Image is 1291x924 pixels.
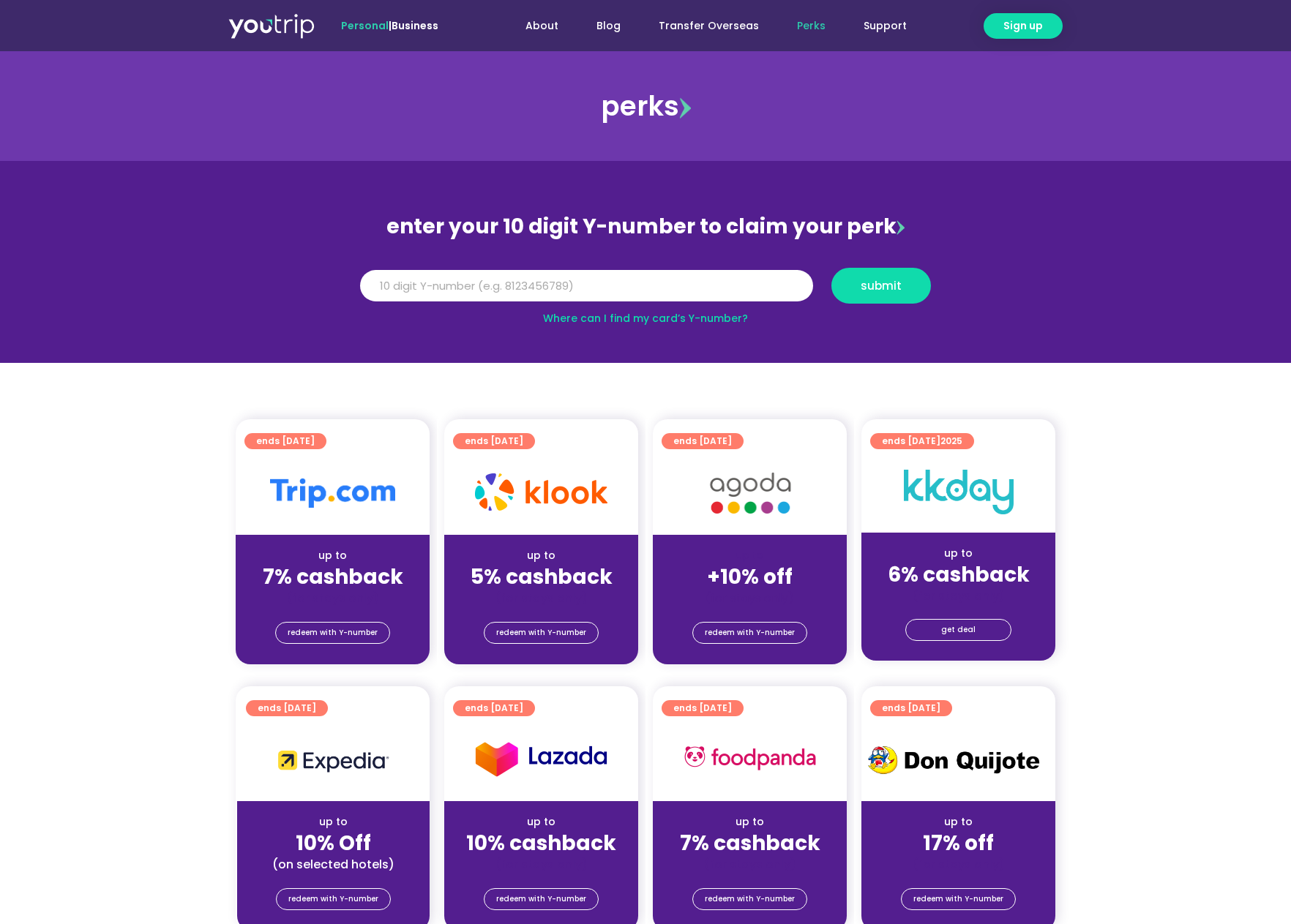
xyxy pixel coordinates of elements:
[673,433,732,449] span: ends [DATE]
[484,622,599,644] a: redeem with Y-number
[707,563,793,591] strong: +10% off
[341,18,389,33] span: Personal
[923,829,994,857] strong: 17% off
[705,623,795,643] span: redeem with Y-number
[247,548,418,563] div: up to
[873,588,1044,604] div: (for stays only)
[249,857,418,872] div: (on selected hotels)
[471,563,613,591] strong: 5% cashback
[692,888,807,910] a: redeem with Y-number
[665,590,835,606] div: (for stays only)
[940,435,962,447] span: 2025
[873,546,1044,561] div: up to
[662,700,744,716] a: ends [DATE]
[845,12,926,40] a: Support
[496,889,586,909] span: redeem with Y-number
[882,700,940,716] span: ends [DATE]
[478,12,926,40] nav: Menu
[662,433,744,449] a: ends [DATE]
[496,623,586,643] span: redeem with Y-number
[288,889,378,909] span: redeem with Y-number
[453,700,535,716] a: ends [DATE]
[288,623,378,643] span: redeem with Y-number
[263,563,403,591] strong: 7% cashback
[465,433,523,449] span: ends [DATE]
[888,560,1030,589] strong: 6% cashback
[673,700,732,716] span: ends [DATE]
[778,12,845,40] a: Perks
[736,548,763,563] span: up to
[692,622,807,644] a: redeem with Y-number
[941,620,976,640] span: get deal
[456,590,626,606] div: (for stays only)
[246,700,328,716] a: ends [DATE]
[247,590,418,606] div: (for stays only)
[258,700,316,716] span: ends [DATE]
[244,433,326,449] a: ends [DATE]
[506,12,577,40] a: About
[640,12,778,40] a: Transfer Overseas
[466,829,616,857] strong: 10% cashback
[353,208,938,246] div: enter your 10 digit Y-number to claim your perk
[870,700,952,716] a: ends [DATE]
[577,12,640,40] a: Blog
[905,619,1011,641] a: get deal
[705,889,795,909] span: redeem with Y-number
[276,888,391,910] a: redeem with Y-number
[296,829,371,857] strong: 10% Off
[665,857,835,872] div: (for stays only)
[901,888,1016,910] a: redeem with Y-number
[453,433,535,449] a: ends [DATE]
[256,433,315,449] span: ends [DATE]
[543,311,748,326] a: Where can I find my card’s Y-number?
[456,857,626,872] div: (for stays only)
[465,700,523,716] span: ends [DATE]
[870,433,974,449] a: ends [DATE]2025
[360,268,931,315] form: Y Number
[873,857,1044,872] div: (for stays only)
[249,814,418,830] div: up to
[861,280,902,291] span: submit
[275,622,390,644] a: redeem with Y-number
[882,433,962,449] span: ends [DATE]
[456,548,626,563] div: up to
[913,889,1003,909] span: redeem with Y-number
[984,13,1063,39] a: Sign up
[873,814,1044,830] div: up to
[1003,18,1043,34] span: Sign up
[831,268,931,304] button: submit
[484,888,599,910] a: redeem with Y-number
[360,270,813,302] input: 10 digit Y-number (e.g. 8123456789)
[680,829,820,857] strong: 7% cashback
[665,814,835,830] div: up to
[456,814,626,830] div: up to
[392,18,438,33] a: Business
[341,18,438,33] span: |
